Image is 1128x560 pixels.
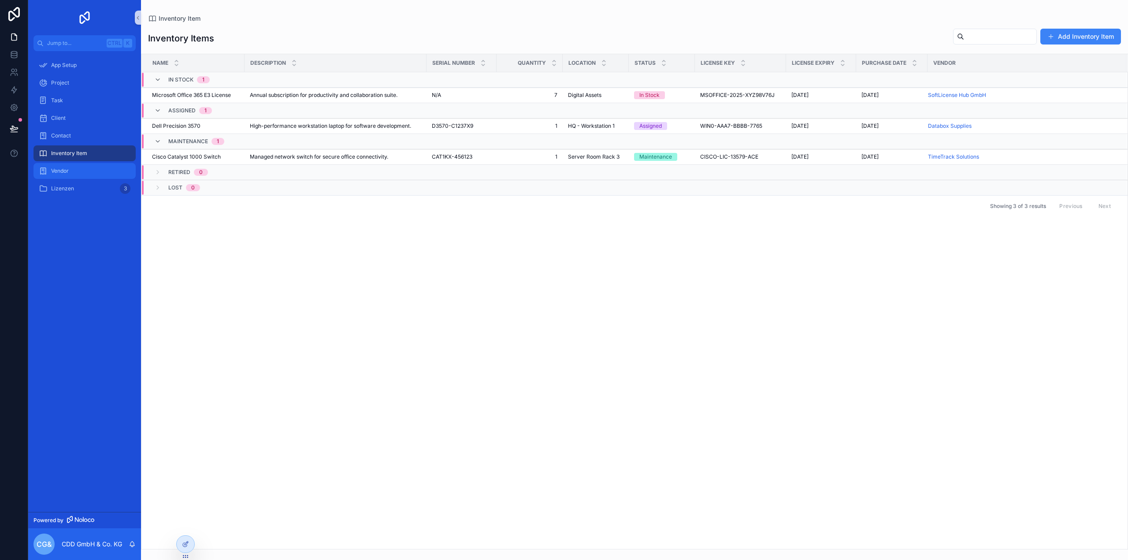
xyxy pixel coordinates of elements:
span: Server Room Rack 3 [568,153,620,160]
div: 0 [191,184,195,191]
div: 1 [217,138,219,145]
a: [DATE] [861,92,922,99]
span: Assigned [168,107,196,114]
a: [DATE] [861,122,922,130]
span: K [124,40,131,47]
a: Assigned [634,122,690,130]
a: Inventory Item [148,14,200,23]
span: N/A [432,92,441,99]
span: Annual subscription for productivity and collaboration suite. [250,92,397,99]
span: In Stock [168,76,193,83]
span: Status [634,59,656,67]
a: 7 [502,92,557,99]
div: 3 [120,183,130,194]
span: CAT1KX-456123 [432,153,472,160]
a: Task [33,93,136,108]
span: [DATE] [861,153,879,160]
span: Microsoft Office 365 E3 License [152,92,231,99]
a: CAT1KX-456123 [432,153,491,160]
a: [DATE] [861,153,922,160]
a: [DATE] [791,122,851,130]
span: CISCO-LIC-13579-ACE [700,153,758,160]
div: Maintenance [639,153,672,161]
a: Client [33,110,136,126]
a: Vendor [33,163,136,179]
a: Databox Supplies [928,122,1116,130]
a: Lizenzen3 [33,181,136,197]
span: Maintenance [168,138,208,145]
a: [DATE] [791,92,851,99]
div: scrollable content [28,51,141,208]
a: App Setup [33,57,136,73]
a: Microsoft Office 365 E3 License [152,92,239,99]
span: App Setup [51,62,77,69]
div: In Stock [639,91,660,99]
a: [DATE] [791,153,851,160]
span: [DATE] [861,122,879,130]
a: HQ - Workstation 1 [568,122,623,130]
p: CDD GmbH & Co. KG [62,540,122,549]
button: Jump to...CtrlK [33,35,136,51]
span: Powered by [33,517,63,524]
a: 1 [502,122,557,130]
a: D3570-C1237X9 [432,122,491,130]
span: Inventory Item [159,14,200,23]
span: [DATE] [791,153,809,160]
span: High-performance workstation laptop for software development. [250,122,411,130]
a: Contact [33,128,136,144]
div: Assigned [639,122,662,130]
a: Server Room Rack 3 [568,153,623,160]
span: License Key [701,59,735,67]
span: Contact [51,132,71,139]
a: Dell Precision 3570 [152,122,239,130]
span: Showing 3 of 3 results [990,203,1046,210]
span: Lost [168,184,182,191]
a: N/A [432,92,491,99]
a: TimeTrack Solutions [928,153,979,160]
span: Vendor [51,167,69,174]
a: TimeTrack Solutions [928,153,1116,160]
div: 1 [204,107,207,114]
span: Project [51,79,69,86]
span: D3570-C1237X9 [432,122,473,130]
span: Lizenzen [51,185,74,192]
span: Ctrl [107,39,122,48]
a: Managed network switch for secure office connectivity. [250,153,421,160]
a: In Stock [634,91,690,99]
span: Retired [168,169,190,176]
img: App logo [78,11,92,25]
span: Quantity [518,59,546,67]
span: Dell Precision 3570 [152,122,200,130]
a: SoftLicense Hub GmbH [928,92,1116,99]
a: Project [33,75,136,91]
span: Purchase Date [862,59,906,67]
a: Cisco Catalyst 1000 Switch [152,153,239,160]
button: Add Inventory Item [1040,29,1121,45]
span: WIN0-AAA7-BBBB-7765 [700,122,762,130]
a: SoftLicense Hub GmbH [928,92,986,99]
span: Client [51,115,66,122]
a: Inventory Item [33,145,136,161]
span: Jump to... [47,40,103,47]
span: Digital Assets [568,92,601,99]
a: Maintenance [634,153,690,161]
span: [DATE] [861,92,879,99]
a: Annual subscription for productivity and collaboration suite. [250,92,421,99]
span: Location [568,59,596,67]
a: WIN0-AAA7-BBBB-7765 [700,122,781,130]
a: CISCO-LIC-13579-ACE [700,153,781,160]
a: 1 [502,153,557,160]
a: High-performance workstation laptop for software development. [250,122,421,130]
span: CG& [37,539,52,549]
span: [DATE] [791,92,809,99]
a: Powered by [28,512,141,528]
span: [DATE] [791,122,809,130]
span: Databox Supplies [928,122,972,130]
span: Description [250,59,286,67]
span: License Expiry [792,59,835,67]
